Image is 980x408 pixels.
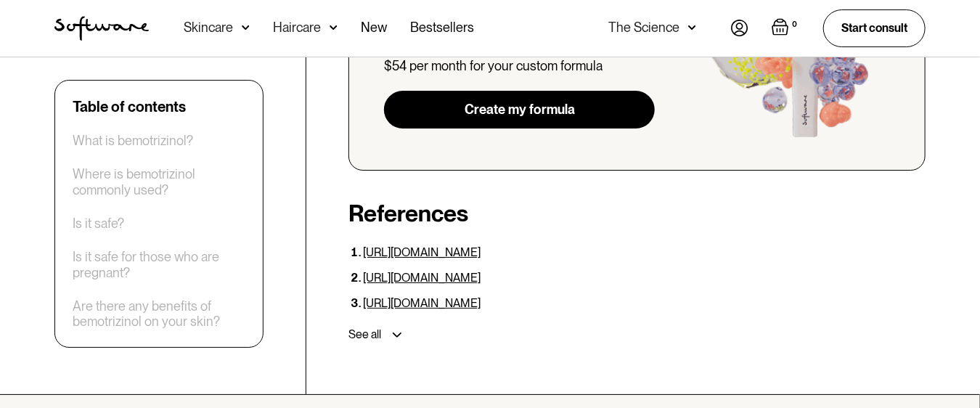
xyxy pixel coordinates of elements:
div: Haircare [273,20,321,35]
a: What is bemotrizinol? [73,134,193,150]
img: arrow down [688,20,696,35]
div: 0 [789,18,800,31]
a: Where is bemotrizinol commonly used? [73,167,245,198]
a: Create my formula [384,91,655,128]
img: arrow down [330,20,338,35]
a: Open empty cart [772,18,800,38]
div: See all [348,327,381,342]
a: Are there any benefits of bemotrizinol on your skin? [73,298,245,330]
div: Skincare [184,20,233,35]
a: [URL][DOMAIN_NAME] [363,271,481,285]
div: Table of contents [73,99,186,116]
div: The Science [608,20,679,35]
a: [URL][DOMAIN_NAME] [363,245,481,259]
img: Software Logo [54,16,149,41]
a: Start consult [823,9,926,46]
a: [URL][DOMAIN_NAME] [363,296,481,310]
a: Is it safe? [73,216,124,232]
a: home [54,16,149,41]
div: $54 per month for your custom formula [384,58,655,74]
img: arrow down [242,20,250,35]
h2: References [348,200,926,227]
a: Is it safe for those who are pregnant? [73,249,245,280]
